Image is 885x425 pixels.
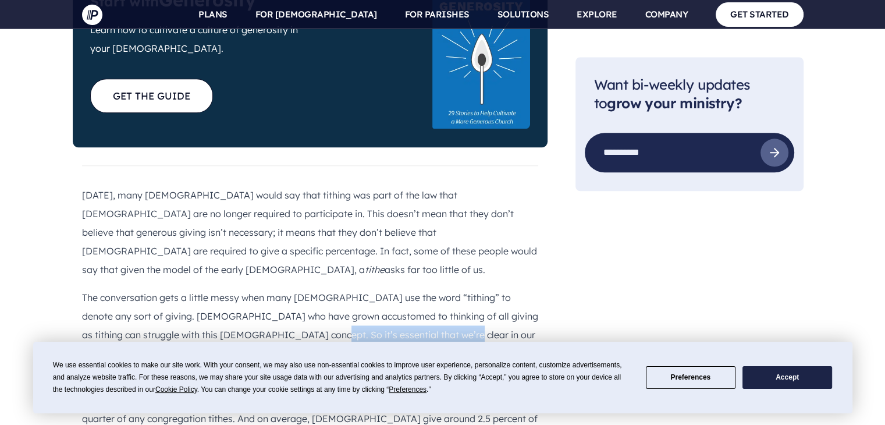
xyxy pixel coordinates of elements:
[155,385,197,394] span: Cookie Policy
[365,264,385,275] i: tithe
[594,76,751,112] span: Want bi-weekly updates to
[742,366,832,389] button: Accept
[53,359,632,396] div: We use essential cookies to make our site work. With your consent, we may also use non-essential ...
[82,186,538,279] p: [DATE], many [DEMOGRAPHIC_DATA] would say that tithing was part of the law that [DEMOGRAPHIC_DATA...
[90,79,213,113] a: GET THE GUIDE
[33,342,852,413] div: Cookie Consent Prompt
[607,95,742,112] strong: grow your ministry?
[82,288,538,363] p: The conversation gets a little messy when many [DEMOGRAPHIC_DATA] use the word “tithing” to denot...
[90,20,310,58] p: Learn how to cultivate a culture of generosity in your [DEMOGRAPHIC_DATA].
[389,385,426,394] span: Preferences
[646,366,735,389] button: Preferences
[716,2,804,26] a: GET STARTED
